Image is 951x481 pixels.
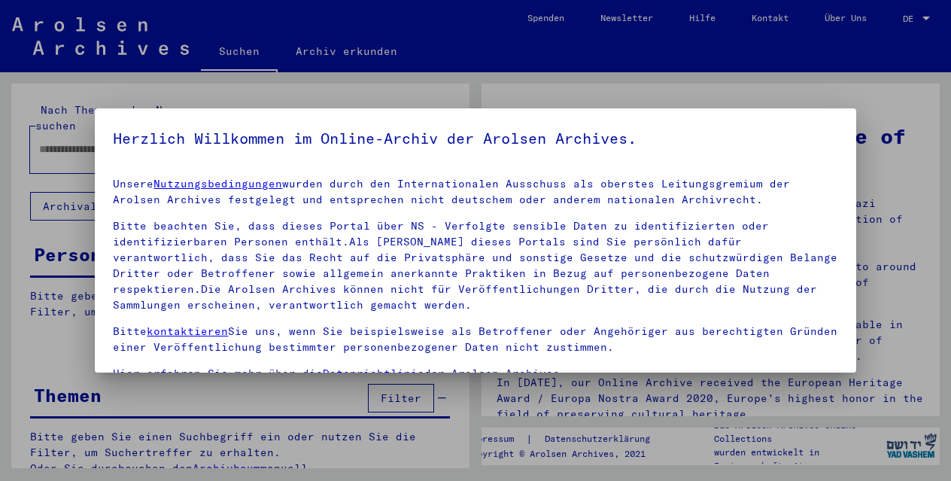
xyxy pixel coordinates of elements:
[113,126,837,151] h5: Herzlich Willkommen im Online-Archiv der Arolsen Archives.
[113,324,837,355] p: Bitte Sie uns, wenn Sie beispielsweise als Betroffener oder Angehöriger aus berechtigten Gründen ...
[147,324,228,338] a: kontaktieren
[113,218,837,313] p: Bitte beachten Sie, dass dieses Portal über NS - Verfolgte sensible Daten zu identifizierten oder...
[113,176,837,208] p: Unsere wurden durch den Internationalen Ausschuss als oberstes Leitungsgremium der Arolsen Archiv...
[323,367,424,380] a: Datenrichtlinie
[113,366,837,382] p: Hier erfahren Sie mehr über die der Arolsen Archives.
[153,177,282,190] a: Nutzungsbedingungen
